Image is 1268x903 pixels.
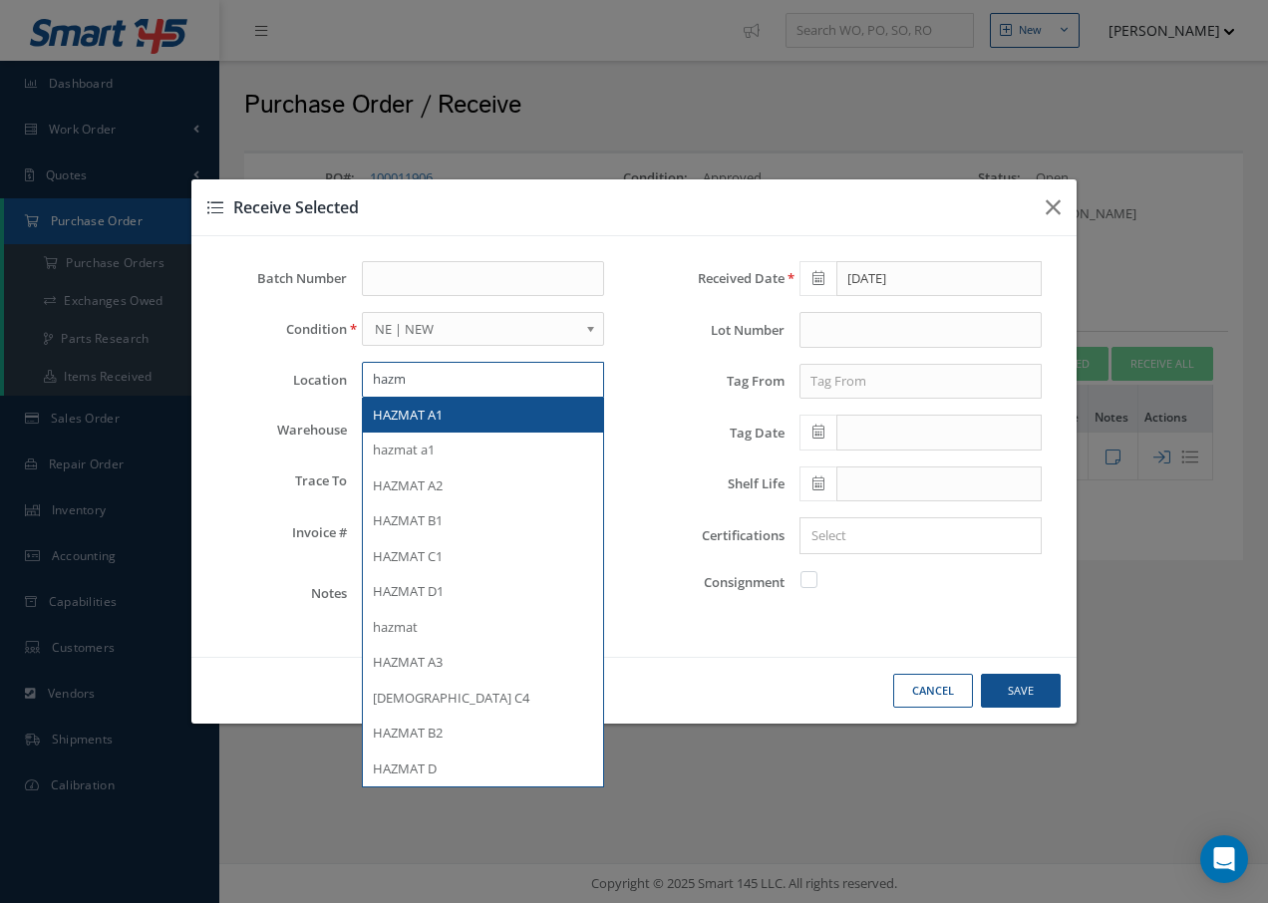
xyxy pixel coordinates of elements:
label: Condition [211,322,347,337]
span: HAZMAT C1 [373,547,443,565]
span: hazmat [373,618,418,636]
button: Cancel [893,674,973,709]
label: Shelf Life [649,476,785,491]
label: Invoice # [211,525,347,540]
label: Warehouse [211,423,347,438]
input: Tag From [799,364,1042,400]
input: Location [362,362,604,398]
label: Certifications [649,528,785,543]
span: HAZMAT B1 [373,511,443,529]
span: HAZMAT D [373,759,437,777]
label: Lot Number [649,323,785,338]
label: Tag From [649,374,785,389]
label: Received Date [649,271,785,286]
label: Location [211,373,347,388]
span: HAZMAT A2 [373,476,443,494]
span: HAZMAT D1 [373,582,444,600]
span: hazmat a1 [373,441,435,458]
label: Consignment [649,575,785,590]
span: [DEMOGRAPHIC_DATA] C4 [373,689,529,707]
label: Tag Date [649,426,785,441]
span: HAZMAT A3 [373,653,443,671]
label: Trace To [211,473,347,488]
label: Notes [211,586,347,601]
span: HAZMAT A1 [373,406,443,424]
span: HAZMAT B2 [373,724,443,742]
label: Batch Number [211,271,347,286]
input: Search for option [802,525,1030,546]
span: NE | NEW [375,317,578,341]
span: Receive Selected [233,196,359,218]
button: Save [981,674,1061,709]
div: Open Intercom Messenger [1200,835,1248,883]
